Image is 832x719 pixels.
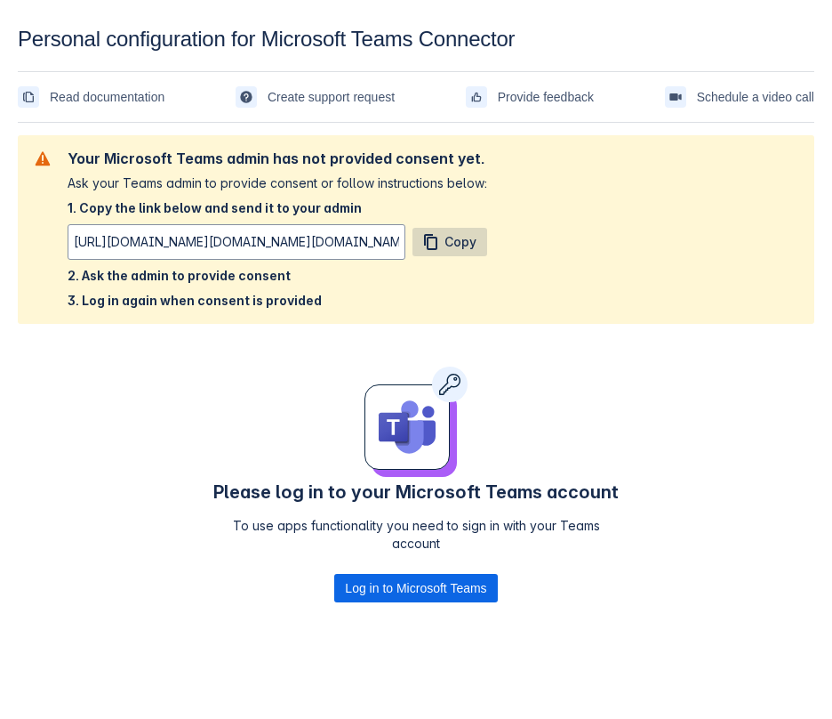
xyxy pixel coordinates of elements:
span: Ask your Teams admin to provide consent or follow instructions below: [68,174,487,192]
p: To use apps functionality you need to sign in with your Teams account [210,517,622,553]
a: Schedule a video call [665,83,814,111]
button: Log in to Microsoft Teams [334,574,497,602]
span: Create support request [268,83,395,111]
a: Read documentation [18,83,164,111]
button: Copy [412,228,487,256]
span: support [239,90,253,104]
span: 2. Ask the admin to provide consent [68,267,487,285]
h2: Your Microsoft Teams admin has not provided consent yet. [68,149,487,167]
span: documentation [21,90,36,104]
span: warning [32,148,53,169]
span: Read documentation [50,83,164,111]
div: Button group [334,574,497,602]
a: Create support request [236,83,395,111]
span: feedback [469,90,484,104]
span: Provide feedback [498,83,594,111]
a: Provide feedback [466,83,594,111]
span: Schedule a video call [697,83,814,111]
span: videoCall [668,90,683,104]
span: Log in to Microsoft Teams [345,574,486,602]
span: Copy [444,228,476,256]
div: Personal configuration for Microsoft Teams Connector [18,27,814,52]
h4: Please log in to your Microsoft Teams account [210,481,622,503]
span: 1. Copy the link below and send it to your admin [68,199,487,217]
span: 3. Log in again when consent is provided [68,292,487,310]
